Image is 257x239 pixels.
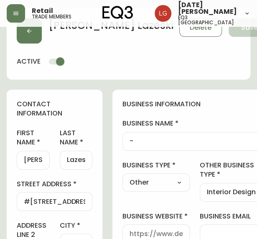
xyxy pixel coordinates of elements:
button: Delete [179,18,222,37]
span: [DATE][PERSON_NAME] [178,2,237,15]
h5: eq3 [GEOGRAPHIC_DATA] [178,15,237,25]
label: business website [122,212,190,221]
input: https://www.designshop.com [130,230,183,238]
span: Delete [190,23,211,32]
h4: contact information [17,100,92,118]
label: city [60,221,92,230]
span: Retail [32,8,53,14]
h5: trade members [32,14,71,19]
label: street address [17,180,92,189]
img: 2638f148bab13be18035375ceda1d187 [155,5,171,22]
h2: [PERSON_NAME] Lazeski [48,18,173,37]
label: last name [60,128,92,147]
label: first name [17,128,50,147]
label: business type [122,161,190,170]
img: logo [102,6,133,19]
h4: active [17,57,41,66]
